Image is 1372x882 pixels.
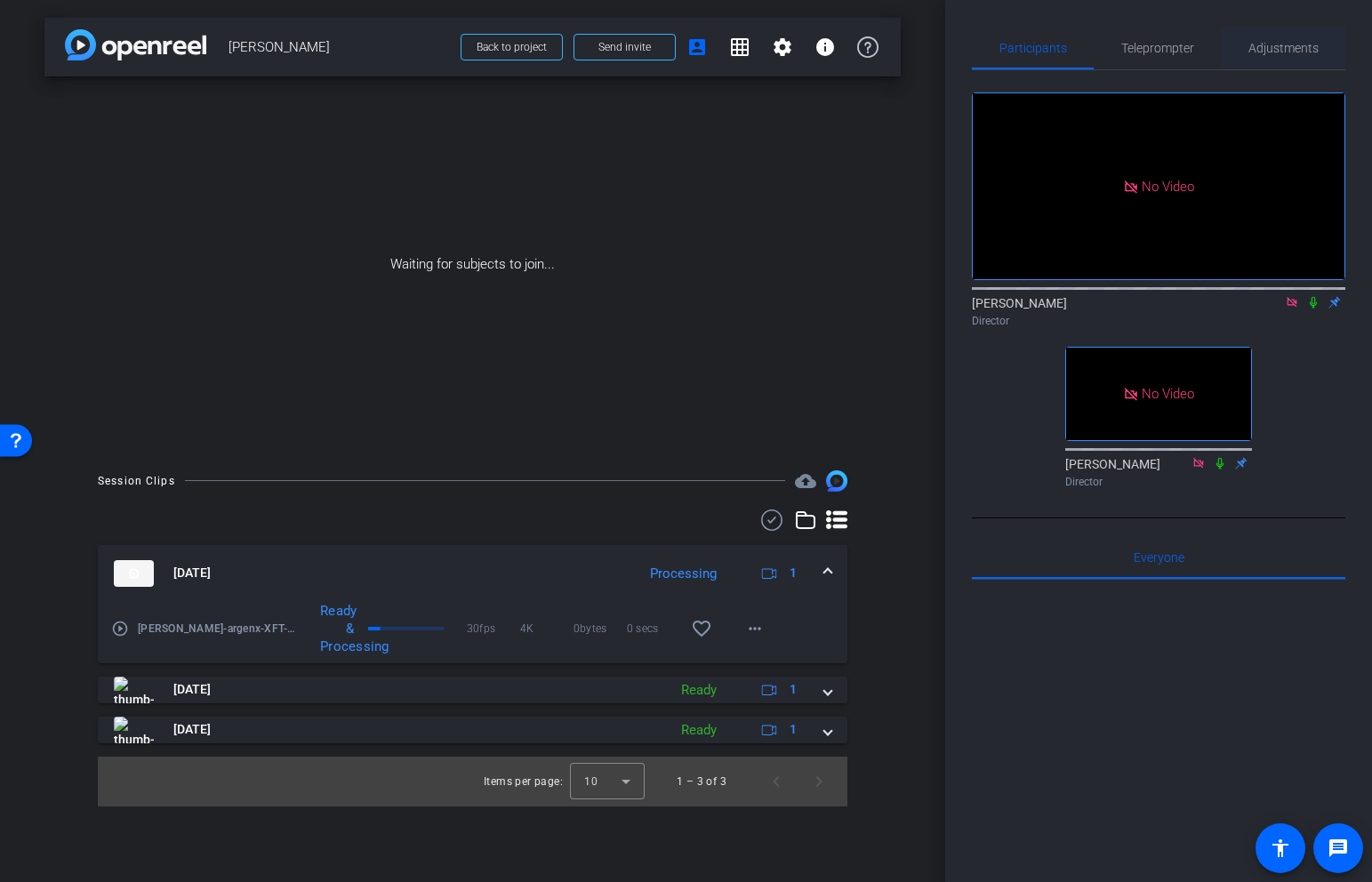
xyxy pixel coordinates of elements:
span: Back to project [477,41,547,53]
img: thumb-nail [114,717,154,743]
div: [PERSON_NAME] [972,294,1345,329]
span: 0 secs [627,620,680,637]
div: thumb-nail[DATE]Processing1 [98,602,847,663]
img: app-logo [65,29,206,60]
span: No Video [1142,386,1194,402]
mat-icon: cloud_upload [795,470,816,492]
img: thumb-nail [114,560,154,587]
span: 4K [520,620,574,637]
mat-icon: accessibility [1270,838,1291,859]
span: Participants [999,42,1067,54]
span: Send invite [598,40,651,54]
mat-icon: play_circle_outline [111,620,129,637]
button: Send invite [574,34,676,60]
span: 1 [790,680,797,699]
mat-icon: info [814,36,836,58]
span: [DATE] [173,680,211,699]
mat-expansion-panel-header: thumb-nail[DATE]Processing1 [98,545,847,602]
span: No Video [1142,178,1194,194]
mat-icon: more_horiz [744,618,766,639]
div: Ready [672,720,726,741]
div: Session Clips [98,472,175,490]
button: Next page [798,760,840,803]
div: Processing [641,564,726,584]
span: 30fps [467,620,520,637]
span: Teleprompter [1121,42,1194,54]
div: Waiting for subjects to join... [44,76,901,453]
span: [PERSON_NAME] [229,29,450,65]
span: 1 [790,564,797,582]
div: Director [972,313,1345,329]
button: Back to project [461,34,563,60]
img: thumb-nail [114,677,154,703]
span: [DATE] [173,720,211,739]
mat-expansion-panel-header: thumb-nail[DATE]Ready1 [98,717,847,743]
span: Everyone [1134,551,1184,564]
span: 1 [790,720,797,739]
span: [DATE] [173,564,211,582]
div: Ready [672,680,726,701]
div: Ready & Processing [311,602,363,655]
span: 0bytes [574,620,627,637]
span: Adjustments [1248,42,1319,54]
span: Destinations for your clips [795,470,816,492]
mat-icon: message [1328,838,1349,859]
div: Director [1065,474,1252,490]
button: Previous page [755,760,798,803]
div: Items per page: [484,773,563,790]
img: Session clips [826,470,847,492]
span: [PERSON_NAME]-argenx-XFT-Oct2025-2025-09-03-09-46-43-175-0 [138,620,299,637]
div: [PERSON_NAME] [1065,455,1252,490]
mat-expansion-panel-header: thumb-nail[DATE]Ready1 [98,677,847,703]
mat-icon: account_box [686,36,708,58]
mat-icon: favorite_border [691,618,712,639]
mat-icon: grid_on [729,36,750,58]
mat-icon: settings [772,36,793,58]
div: 1 – 3 of 3 [677,773,726,790]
